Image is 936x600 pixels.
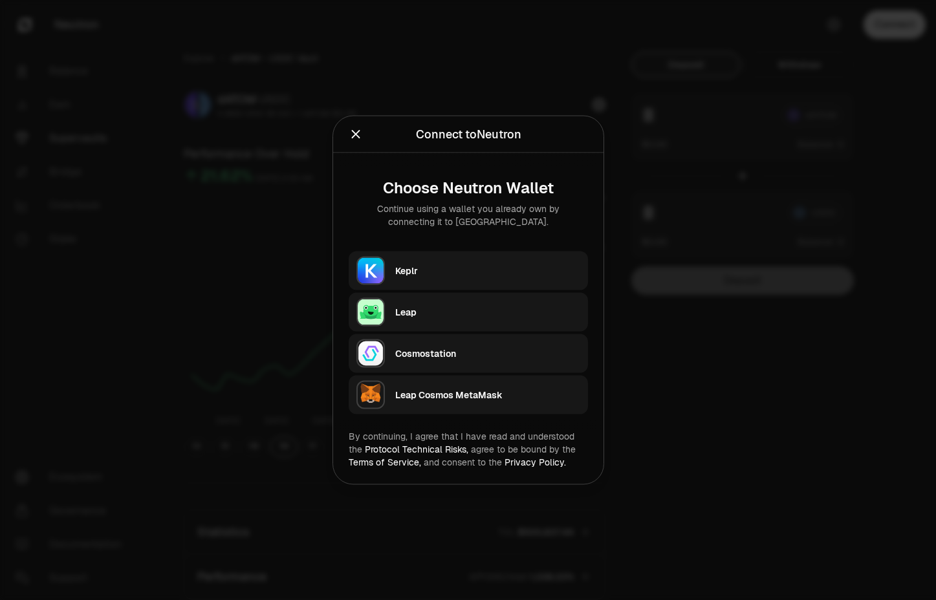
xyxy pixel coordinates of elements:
[365,444,468,455] a: Protocol Technical Risks,
[358,258,384,284] img: Keplr
[415,125,521,144] div: Connect to Neutron
[349,293,588,332] button: LeapLeap
[395,389,580,402] div: Leap Cosmos MetaMask
[349,376,588,414] button: Leap Cosmos MetaMaskLeap Cosmos MetaMask
[358,341,384,367] img: Cosmostation
[358,299,384,325] img: Leap
[395,306,580,319] div: Leap
[349,456,421,468] a: Terms of Service,
[349,252,588,290] button: KeplrKeplr
[395,264,580,277] div: Keplr
[349,430,588,469] div: By continuing, I agree that I have read and understood the agree to be bound by the and consent t...
[358,382,384,408] img: Leap Cosmos MetaMask
[505,456,566,468] a: Privacy Policy.
[395,347,580,360] div: Cosmostation
[349,334,588,373] button: CosmostationCosmostation
[349,125,363,144] button: Close
[359,202,578,228] div: Continue using a wallet you already own by connecting it to [GEOGRAPHIC_DATA].
[359,179,578,197] div: Choose Neutron Wallet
